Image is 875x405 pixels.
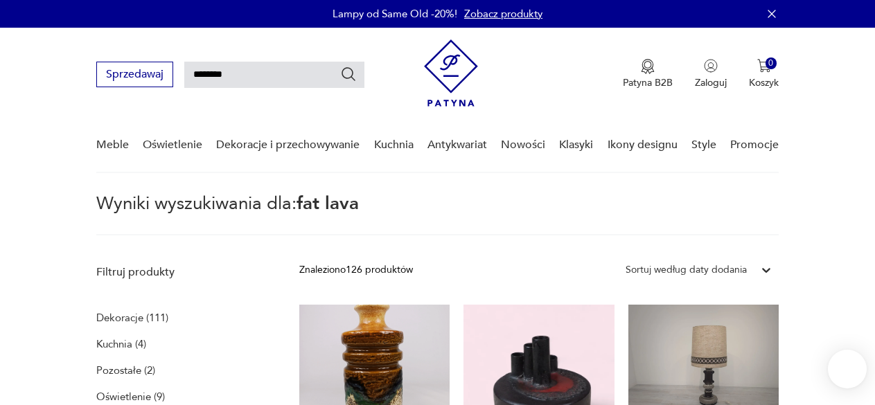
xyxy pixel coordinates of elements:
img: Ikona medalu [641,59,655,74]
a: Sprzedawaj [96,71,173,80]
div: 0 [766,57,777,69]
a: Antykwariat [427,118,487,172]
a: Dekoracje i przechowywanie [216,118,360,172]
a: Kuchnia (4) [96,334,146,354]
div: Znaleziono 126 produktów [299,262,413,278]
a: Ikona medaluPatyna B2B [623,59,673,89]
button: Szukaj [340,66,357,82]
button: Zaloguj [695,59,727,89]
p: Wyniki wyszukiwania dla: [96,195,779,235]
p: Patyna B2B [623,76,673,89]
img: Patyna - sklep z meblami i dekoracjami vintage [424,39,478,107]
a: Kuchnia [374,118,414,172]
a: Meble [96,118,129,172]
button: Patyna B2B [623,59,673,89]
a: Nowości [501,118,545,172]
div: Sortuj według daty dodania [626,262,747,278]
img: Ikonka użytkownika [704,59,718,73]
a: Style [691,118,716,172]
a: Oświetlenie [143,118,202,172]
a: Ikony designu [608,118,678,172]
button: Sprzedawaj [96,62,173,87]
p: Lampy od Same Old -20%! [333,7,457,21]
p: Zaloguj [695,76,727,89]
a: Zobacz produkty [464,7,542,21]
a: Dekoracje (111) [96,308,168,327]
span: fat lava [297,191,359,216]
button: 0Koszyk [749,59,779,89]
p: Koszyk [749,76,779,89]
iframe: Smartsupp widget button [828,350,867,388]
img: Ikona koszyka [757,59,771,73]
a: Pozostałe (2) [96,361,155,380]
p: Filtruj produkty [96,264,266,280]
a: Klasyki [559,118,593,172]
a: Promocje [730,118,779,172]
